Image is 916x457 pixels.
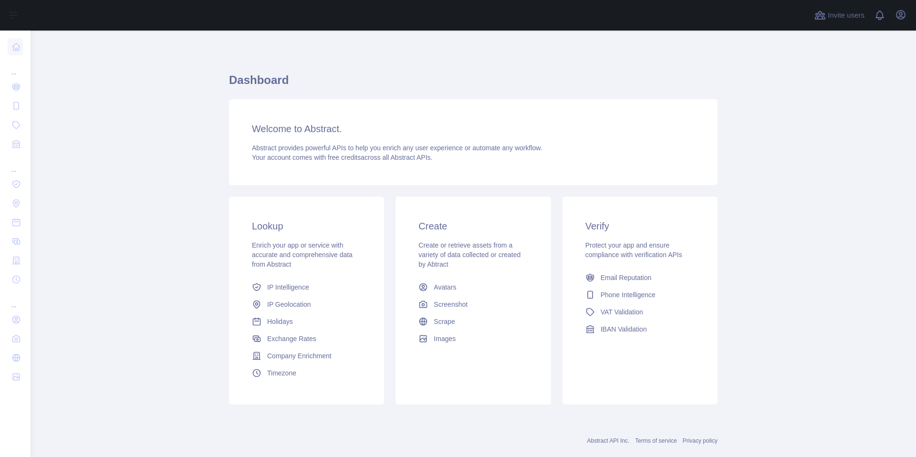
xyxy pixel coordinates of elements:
a: Avatars [415,279,531,296]
a: Abstract API Inc. [587,437,630,444]
a: IBAN Validation [582,321,698,338]
span: Your account comes with across all Abstract APIs. [252,154,432,161]
span: Email Reputation [601,273,652,282]
a: Privacy policy [683,437,718,444]
a: Holidays [248,313,365,330]
span: IP Intelligence [267,282,309,292]
a: Scrape [415,313,531,330]
span: Protect your app and ensure compliance with verification APIs [585,241,682,259]
span: free credits [328,154,361,161]
a: IP Intelligence [248,279,365,296]
a: IP Geolocation [248,296,365,313]
span: Enrich your app or service with accurate and comprehensive data from Abstract [252,241,353,268]
span: Phone Intelligence [601,290,656,300]
a: Company Enrichment [248,347,365,364]
span: Scrape [434,317,455,326]
a: Images [415,330,531,347]
h3: Verify [585,219,695,233]
span: Holidays [267,317,293,326]
h3: Lookup [252,219,361,233]
span: Exchange Rates [267,334,316,343]
span: Invite users [828,10,864,21]
span: Screenshot [434,300,468,309]
span: IBAN Validation [601,324,647,334]
div: ... [8,155,23,174]
span: Create or retrieve assets from a variety of data collected or created by Abtract [418,241,520,268]
span: IP Geolocation [267,300,311,309]
span: Timezone [267,368,296,378]
h1: Dashboard [229,73,718,95]
button: Invite users [812,8,866,23]
a: VAT Validation [582,303,698,321]
div: ... [8,57,23,76]
span: Abstract provides powerful APIs to help you enrich any user experience or automate any workflow. [252,144,542,152]
h3: Create [418,219,528,233]
a: Terms of service [635,437,677,444]
span: Avatars [434,282,456,292]
a: Email Reputation [582,269,698,286]
span: VAT Validation [601,307,643,317]
span: Company Enrichment [267,351,332,361]
a: Exchange Rates [248,330,365,347]
a: Timezone [248,364,365,382]
h3: Welcome to Abstract. [252,122,695,135]
a: Phone Intelligence [582,286,698,303]
div: ... [8,290,23,309]
a: Screenshot [415,296,531,313]
span: Images [434,334,456,343]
